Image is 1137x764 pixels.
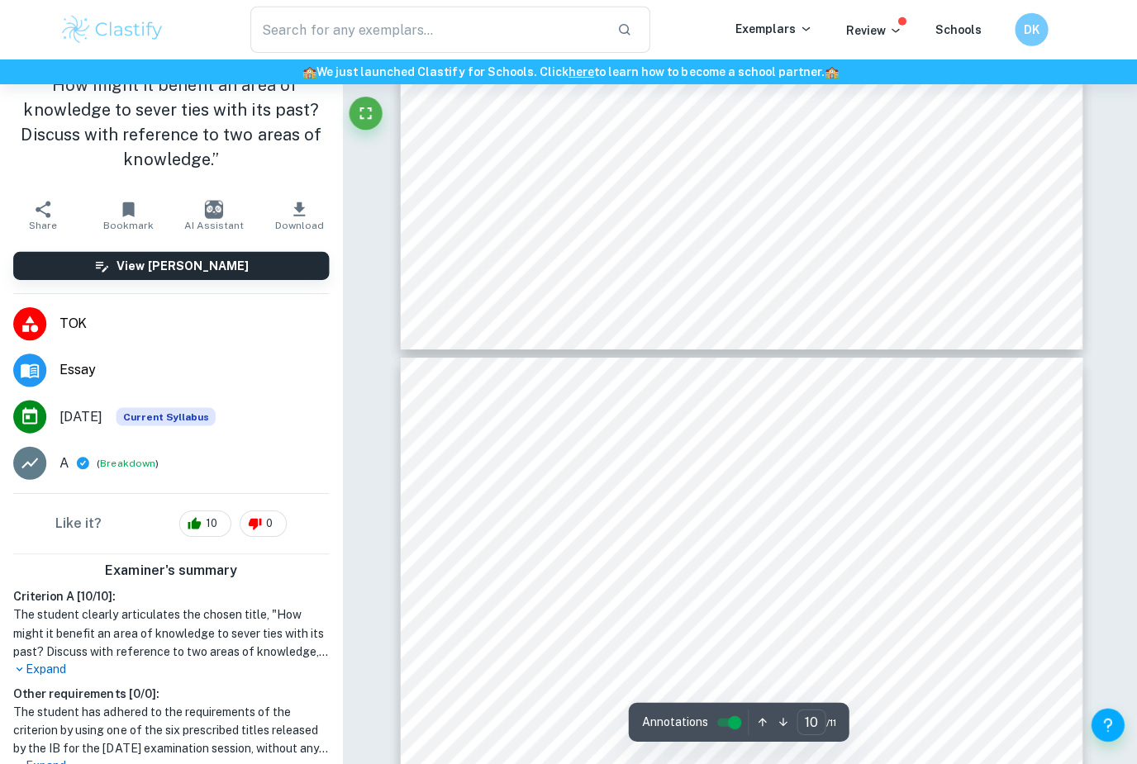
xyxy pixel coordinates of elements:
[1087,706,1120,739] button: Help and Feedback
[13,658,328,676] p: Expand
[178,509,231,535] div: 10
[660,717,947,730] span: . National Academies Press ([GEOGRAPHIC_DATA]).
[100,454,155,469] button: Breakdown
[117,256,248,274] h6: View [PERSON_NAME]
[479,638,883,651] span: [PERSON_NAME] (1985). Anti-[MEDICAL_DATA] therapy. Past to present.
[13,700,328,755] h1: The student has adhered to the requirements of the criterion by using one of the six prescribed t...
[733,20,810,38] p: Exemplars
[196,514,226,530] span: 10
[239,509,286,535] div: 0
[59,406,102,425] span: [DATE]
[13,251,328,279] button: View [PERSON_NAME]
[85,192,170,238] button: Bookmark
[13,682,328,700] h6: Other requirements [ 0 / 0 ]:
[966,638,979,651] span: 30
[256,514,281,530] span: 0
[29,219,57,230] span: Share
[479,505,615,520] span: [GEOGRAPHIC_DATA]
[97,454,158,470] span: ( )
[979,638,997,651] span: (11
[116,406,215,425] span: Current Syllabus
[932,23,978,36] a: Schools
[542,717,640,730] span: [DOMAIN_NAME]
[183,219,243,230] span: AI Assistant
[102,219,153,230] span: Bookmark
[348,97,381,130] button: Fullscreen
[13,586,328,604] h6: Criterion A [ 10 / 10 ]:
[479,539,528,553] span: College.
[204,200,222,218] img: AI Assistant
[843,21,899,40] p: Review
[735,295,742,307] span: 9
[479,733,611,746] span: [URL][DOMAIN_NAME]
[59,452,69,472] p: A
[250,7,602,53] input: Search for any exemplars...
[822,65,836,78] span: 🏫
[959,638,963,651] span: ,
[13,73,328,172] h1: “How might it benefit an area of knowledge to sever ties with its past? Discuss with reference to...
[3,63,1134,81] h6: We just launched Clastify for Schools. Click to learn how to become a school partner.
[555,472,1049,486] span: [PERSON_NAME]: Racial Segregation in the [GEOGRAPHIC_DATA] and Violence in
[116,406,215,425] div: This exemplar is based on the current syllabus. Feel free to refer to it for inspiration/ideas wh...
[59,13,164,46] img: Clastify logo
[479,472,552,486] span: Beinart, W. .
[170,192,255,238] button: AI Assistant
[540,505,691,520] span: . [GEOGRAPHIC_DATA]
[302,65,316,78] span: 🏫
[59,313,328,333] span: TOK
[785,638,959,651] span: Digestive Diseases and Sciences
[274,219,323,230] span: Download
[839,733,842,746] span: .
[479,653,566,667] span: Suppl), 36S42S.
[59,359,328,379] span: Essay
[7,559,335,579] h6: Examiner's summary
[55,512,102,532] h6: Like it?
[479,439,568,453] span: Bibliography :
[1011,13,1044,46] button: DK
[567,65,592,78] a: here
[479,572,704,586] span: d-violence-in-[GEOGRAPHIC_DATA]/
[569,653,698,667] span: [URL][DOMAIN_NAME]
[528,539,778,553] span: [URL][DOMAIN_NAME][PERSON_NAME]
[1019,21,1038,39] h6: DK
[823,713,833,728] span: / 11
[479,717,539,730] span: Science. In
[640,711,706,728] span: Annotations
[628,572,756,586] span: Date Accessed [DATE]
[13,604,328,658] h1: The student clearly articulates the chosen title, "How might it benefit an area of knowledge to s...
[256,192,341,238] button: Download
